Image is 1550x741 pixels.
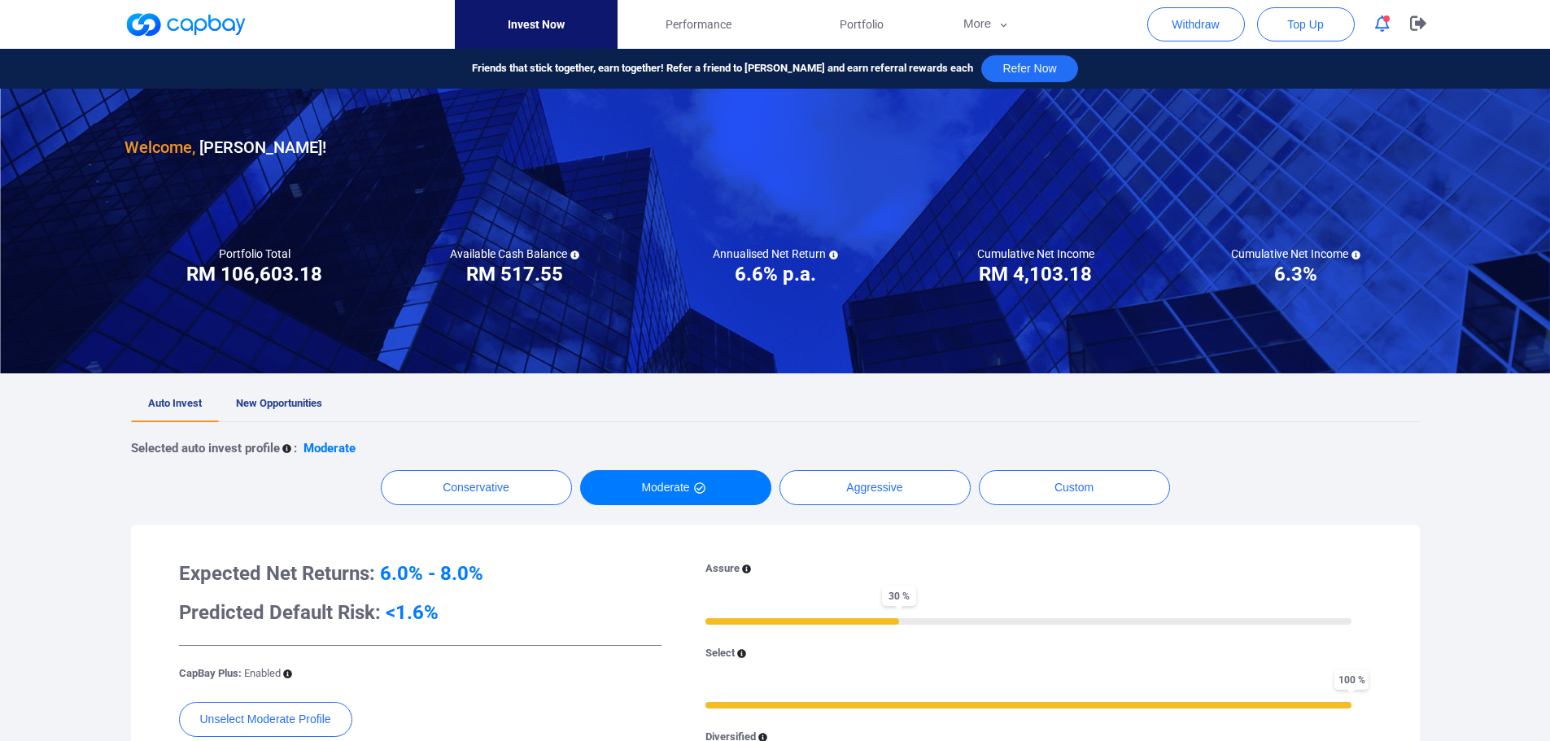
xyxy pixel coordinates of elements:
h5: Portfolio Total [219,246,290,261]
span: Auto Invest [148,397,202,409]
button: Conservative [381,470,572,505]
span: Friends that stick together, earn together! Refer a friend to [PERSON_NAME] and earn referral rew... [472,60,973,77]
button: Refer Now [981,55,1077,82]
p: : [294,438,297,458]
span: <1.6% [386,601,439,624]
span: Performance [666,15,731,33]
button: Unselect Moderate Profile [179,702,352,737]
h5: Available Cash Balance [450,246,579,261]
span: 100 % [1334,669,1369,690]
span: 30 % [882,586,916,606]
h5: Cumulative Net Income [1231,246,1360,261]
span: Enabled [244,667,281,679]
h3: [PERSON_NAME] ! [124,134,326,160]
p: Moderate [303,438,356,458]
h3: RM 106,603.18 [186,261,322,287]
button: Custom [979,470,1170,505]
span: Portfolio [840,15,884,33]
h3: RM 517.55 [466,261,563,287]
button: Withdraw [1147,7,1245,41]
p: Selected auto invest profile [131,438,280,458]
span: 6.0% - 8.0% [380,562,483,585]
h3: RM 4,103.18 [979,261,1092,287]
h5: Cumulative Net Income [977,246,1094,261]
h5: Annualised Net Return [713,246,838,261]
h3: 6.6% p.a. [735,261,816,287]
p: Assure [705,560,740,578]
h3: Predicted Default Risk: [179,599,661,625]
h3: Expected Net Returns: [179,560,661,586]
span: Welcome, [124,137,195,157]
span: Top Up [1287,16,1323,33]
button: Moderate [580,470,771,505]
h3: 6.3% [1274,261,1317,287]
button: Top Up [1257,7,1355,41]
button: Aggressive [779,470,971,505]
p: Select [705,645,735,662]
p: CapBay Plus: [179,665,281,682]
span: New Opportunities [236,397,322,409]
